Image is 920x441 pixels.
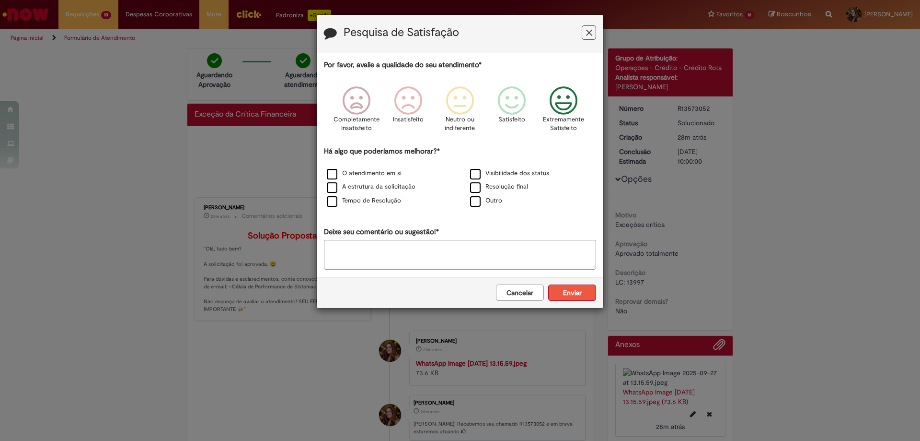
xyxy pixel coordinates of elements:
button: Cancelar [496,285,544,301]
label: Resolução final [470,182,528,191]
div: Satisfeito [487,79,536,145]
p: Extremamente Satisfeito [543,115,584,133]
div: Extremamente Satisfeito [539,79,588,145]
label: Deixe seu comentário ou sugestão!* [324,227,439,237]
p: Neutro ou indiferente [443,115,477,133]
label: Visibilidade dos status [470,169,549,178]
label: Outro [470,196,502,205]
div: Neutro ou indiferente [436,79,484,145]
p: Satisfeito [498,115,525,124]
p: Insatisfeito [393,115,424,124]
div: Completamente Insatisfeito [332,79,380,145]
div: Insatisfeito [384,79,433,145]
button: Enviar [548,285,596,301]
label: Pesquisa de Satisfação [344,26,459,39]
label: O atendimento em si [327,169,402,178]
label: Tempo de Resolução [327,196,401,205]
label: A estrutura da solicitação [327,182,415,191]
label: Por favor, avalie a qualidade do seu atendimento* [324,60,482,70]
p: Completamente Insatisfeito [333,115,379,133]
div: Há algo que poderíamos melhorar?* [324,146,596,208]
